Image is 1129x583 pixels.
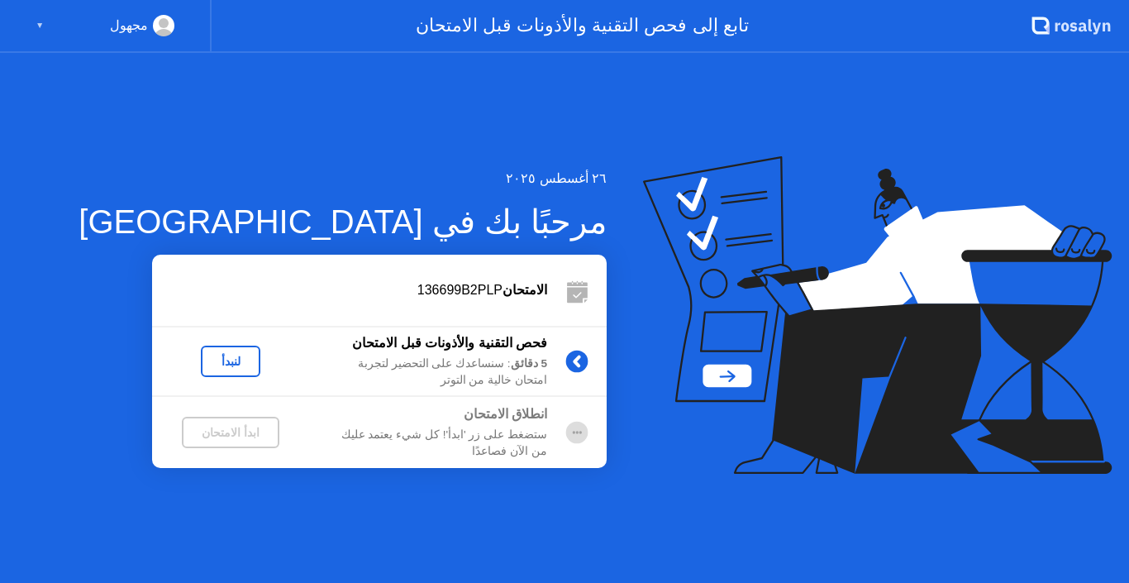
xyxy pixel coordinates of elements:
b: فحص التقنية والأذونات قبل الامتحان [352,336,547,350]
div: : سنساعدك على التحضير لتجربة امتحان خالية من التوتر [309,356,547,389]
button: ابدأ الامتحان [182,417,279,448]
div: ابدأ الامتحان [188,426,273,439]
div: 136699B2PLP [152,280,547,300]
div: مرحبًا بك في [GEOGRAPHIC_DATA] [79,197,607,246]
b: الامتحان [503,283,547,297]
b: انطلاق الامتحان [464,407,547,421]
b: 5 دقائق [511,357,547,370]
div: ▼ [36,15,44,36]
div: ستضغط على زر 'ابدأ'! كل شيء يعتمد عليك من الآن فصاعدًا [309,427,547,461]
div: ٢٦ أغسطس ٢٠٢٥ [79,169,607,189]
div: لنبدأ [207,355,254,368]
button: لنبدأ [201,346,260,377]
div: مجهول [110,15,148,36]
